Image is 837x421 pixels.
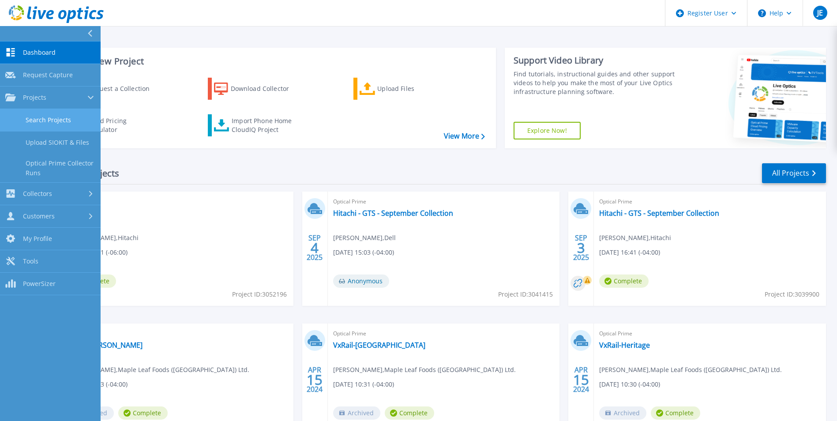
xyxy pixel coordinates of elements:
[23,94,46,101] span: Projects
[232,289,287,299] span: Project ID: 3052196
[514,55,677,66] div: Support Video Library
[573,376,589,383] span: 15
[599,197,821,207] span: Optical Prime
[23,190,52,198] span: Collectors
[23,257,38,265] span: Tools
[514,122,581,139] a: Explore Now!
[333,248,394,257] span: [DATE] 15:03 (-04:00)
[599,329,821,338] span: Optical Prime
[599,209,719,218] a: Hitachi - GTS - September Collection
[63,56,484,66] h3: Start a New Project
[444,132,485,140] a: View More
[67,329,288,338] span: Optical Prime
[377,80,448,98] div: Upload Files
[353,78,452,100] a: Upload Files
[67,233,139,243] span: [PERSON_NAME] , Hitachi
[599,380,660,389] span: [DATE] 10:30 (-04:00)
[118,406,168,420] span: Complete
[573,364,589,396] div: APR 2024
[306,232,323,264] div: SEP 2025
[306,364,323,396] div: APR 2024
[333,197,555,207] span: Optical Prime
[232,117,300,134] div: Import Phone Home CloudIQ Project
[67,365,249,375] span: [PERSON_NAME] , Maple Leaf Foods ([GEOGRAPHIC_DATA]) Ltd.
[762,163,826,183] a: All Projects
[333,341,425,350] a: VxRail-[GEOGRAPHIC_DATA]
[67,197,288,207] span: Optical Prime
[651,406,700,420] span: Complete
[333,365,516,375] span: [PERSON_NAME] , Maple Leaf Foods ([GEOGRAPHIC_DATA]) Ltd.
[333,209,453,218] a: Hitachi - GTS - September Collection
[765,289,819,299] span: Project ID: 3039900
[311,244,319,252] span: 4
[23,212,55,220] span: Customers
[498,289,553,299] span: Project ID: 3041415
[23,71,73,79] span: Request Capture
[817,9,823,16] span: JE
[573,232,589,264] div: SEP 2025
[599,365,782,375] span: [PERSON_NAME] , Maple Leaf Foods ([GEOGRAPHIC_DATA]) Ltd.
[208,78,306,100] a: Download Collector
[231,80,301,98] div: Download Collector
[599,341,650,350] a: VxRail-Heritage
[333,380,394,389] span: [DATE] 10:31 (-04:00)
[333,329,555,338] span: Optical Prime
[599,274,649,288] span: Complete
[577,244,585,252] span: 3
[385,406,434,420] span: Complete
[599,406,646,420] span: Archived
[599,248,660,257] span: [DATE] 16:41 (-04:00)
[307,376,323,383] span: 15
[63,114,161,136] a: Cloud Pricing Calculator
[23,235,52,243] span: My Profile
[333,233,396,243] span: [PERSON_NAME] , Dell
[23,49,56,56] span: Dashboard
[86,117,157,134] div: Cloud Pricing Calculator
[333,406,380,420] span: Archived
[599,233,671,243] span: [PERSON_NAME] , Hitachi
[333,274,389,288] span: Anonymous
[67,341,143,350] a: vxRail-[PERSON_NAME]
[63,78,161,100] a: Request a Collection
[88,80,158,98] div: Request a Collection
[514,70,677,96] div: Find tutorials, instructional guides and other support videos to help you make the most of your L...
[23,280,56,288] span: PowerSizer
